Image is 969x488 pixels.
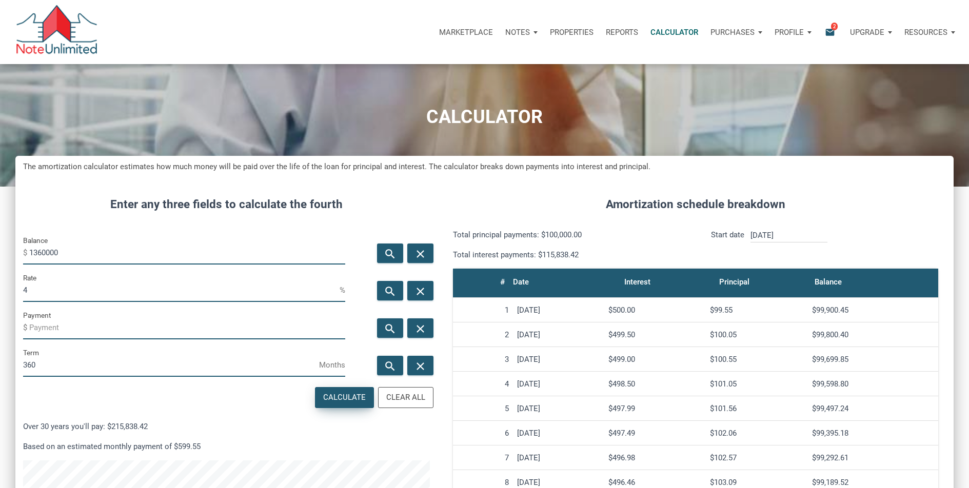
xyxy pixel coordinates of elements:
div: $497.49 [608,429,702,438]
div: $100.05 [710,330,804,339]
div: $496.46 [608,478,702,487]
input: Payment [29,316,345,339]
div: $499.50 [608,330,702,339]
div: $100.55 [710,355,804,364]
button: search [377,281,403,300]
img: NoteUnlimited [15,5,98,59]
input: Rate [23,279,340,302]
button: search [377,356,403,375]
i: close [414,360,426,373]
i: close [414,285,426,298]
p: Profile [775,28,804,37]
i: search [384,360,396,373]
h1: CALCULATOR [8,107,961,128]
div: $99,699.85 [812,355,934,364]
label: Balance [23,234,48,247]
button: close [407,318,433,338]
div: $101.56 [710,404,804,413]
input: Balance [29,241,345,265]
div: 1 [457,306,509,315]
p: Start date [711,229,744,261]
span: Months [319,357,345,373]
div: $99,395.18 [812,429,934,438]
a: Purchases [704,17,768,48]
button: search [377,243,403,263]
button: Resources [898,17,961,48]
div: Balance [815,275,842,289]
div: $102.06 [710,429,804,438]
div: # [500,275,505,289]
div: $103.09 [710,478,804,487]
div: [DATE] [517,429,600,438]
div: Date [513,275,529,289]
div: 2 [457,330,509,339]
button: Clear All [378,387,433,408]
div: 6 [457,429,509,438]
p: Notes [505,28,530,37]
p: Total interest payments: $115,838.42 [453,249,688,261]
div: [DATE] [517,379,600,389]
label: Payment [23,309,51,321]
button: Reports [600,17,644,48]
div: $499.00 [608,355,702,364]
p: Over 30 years you'll pay: $215,838.42 [23,420,430,433]
div: 7 [457,453,509,462]
div: [DATE] [517,478,600,487]
div: $99,497.24 [812,404,934,413]
p: Reports [606,28,638,37]
span: $ [23,319,29,336]
p: Total principal payments: $100,000.00 [453,229,688,241]
div: $99.55 [710,306,804,315]
p: Based on an estimated monthly payment of $599.55 [23,440,430,453]
div: [DATE] [517,355,600,364]
h4: Enter any three fields to calculate the fourth [23,196,430,213]
button: close [407,356,433,375]
i: close [414,322,426,335]
input: Term [23,354,319,377]
label: Rate [23,272,36,284]
h4: Amortization schedule breakdown [445,196,946,213]
button: close [407,243,433,263]
button: Upgrade [844,17,898,48]
span: % [340,282,345,298]
div: $99,800.40 [812,330,934,339]
button: email2 [817,17,844,48]
p: Marketplace [439,28,493,37]
div: 5 [457,404,509,413]
p: Upgrade [850,28,884,37]
div: $497.99 [608,404,702,413]
div: $496.98 [608,453,702,462]
div: $498.50 [608,379,702,389]
div: Clear All [386,392,425,403]
div: $99,189.52 [812,478,934,487]
a: Properties [544,17,600,48]
div: $500.00 [608,306,702,315]
p: Resources [904,28,947,37]
label: Term [23,347,39,359]
span: 2 [831,22,838,30]
div: [DATE] [517,404,600,413]
button: Notes [499,17,544,48]
div: Calculate [323,392,366,403]
i: search [384,248,396,260]
div: [DATE] [517,330,600,339]
p: Purchases [710,28,755,37]
span: $ [23,245,29,261]
i: close [414,248,426,260]
i: search [384,285,396,298]
div: 3 [457,355,509,364]
div: $102.57 [710,453,804,462]
button: Calculate [315,387,374,408]
div: 8 [457,478,509,487]
div: Principal [719,275,749,289]
i: search [384,322,396,335]
button: close [407,281,433,300]
p: Calculator [650,28,698,37]
button: Profile [768,17,818,48]
h5: The amortization calculator estimates how much money will be paid over the life of the loan for p... [23,161,946,173]
div: $99,292.61 [812,453,934,462]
